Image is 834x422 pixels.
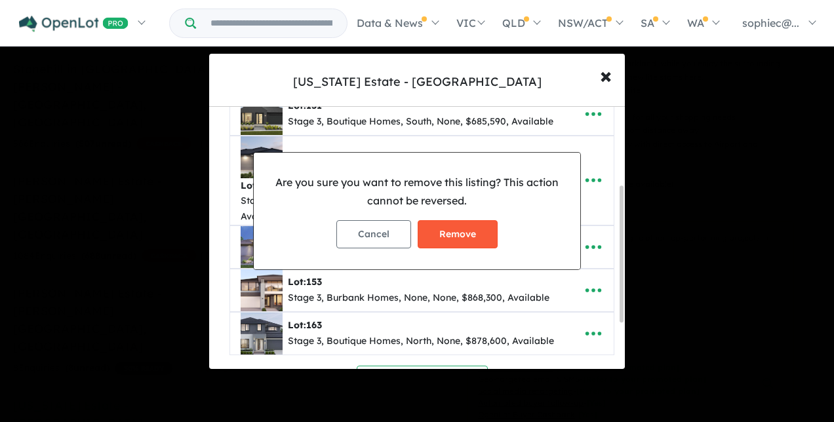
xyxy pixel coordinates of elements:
p: Are you sure you want to remove this listing? This action cannot be reversed. [264,174,570,209]
button: Remove [418,220,498,248]
input: Try estate name, suburb, builder or developer [199,9,344,37]
span: sophiec@... [742,16,799,29]
button: Cancel [336,220,411,248]
img: Openlot PRO Logo White [19,16,129,32]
